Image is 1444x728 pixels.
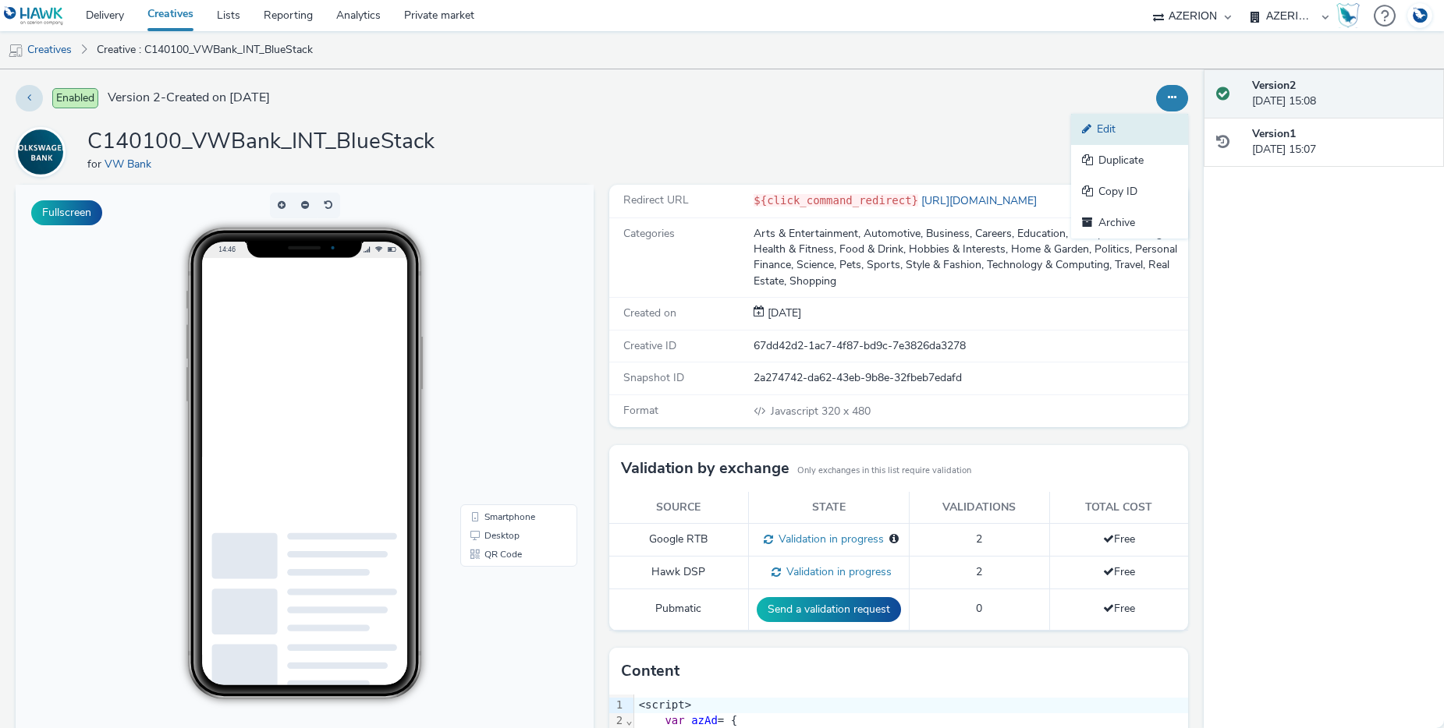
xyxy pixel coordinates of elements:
[108,89,270,107] span: Version 2 - Created on [DATE]
[691,714,718,726] span: azAd
[625,714,633,726] span: Fold line
[623,370,684,385] span: Snapshot ID
[748,492,909,524] th: State
[976,532,982,546] span: 2
[609,524,748,557] td: Google RTB
[623,226,675,241] span: Categories
[18,129,63,175] img: VW Bank
[754,338,1186,354] div: 67dd42d2-1ac7-4f87-bd9c-7e3826da3278
[87,127,435,157] h1: C140100_VWBank_INT_BlueStack
[757,597,901,622] button: Send a validation request
[665,714,684,726] span: var
[976,601,982,616] span: 0
[1103,601,1135,616] span: Free
[448,323,559,341] li: Smartphone
[87,157,105,171] span: for
[754,194,918,207] code: ${click_command_redirect}
[771,404,821,419] span: Javascript
[469,365,506,374] span: QR Code
[621,457,789,480] h3: Validation by exchange
[448,360,559,379] li: QR Code
[469,327,520,337] span: Smartphone
[754,370,1186,386] div: 2a274742-da62-43eb-9b8e-32fbeb7edafd
[609,492,748,524] th: Source
[1050,492,1188,524] th: Total cost
[609,588,748,630] td: Pubmatic
[609,698,625,713] div: 1
[1071,114,1188,145] a: Edit
[16,144,72,159] a: VW Bank
[1071,207,1188,239] a: Archive
[1336,3,1366,28] a: Hawk Academy
[31,200,102,225] button: Fullscreen
[105,157,158,171] a: VW Bank
[765,306,801,321] div: Creation 02 September 2025, 15:07
[769,404,871,419] span: 320 x 480
[89,31,321,69] a: Creative : C140100_VWBank_INT_BlueStack
[609,556,748,588] td: Hawk DSP
[797,465,971,477] small: Only exchanges in this list require validation
[976,564,982,579] span: 2
[1252,126,1432,158] div: [DATE] 15:07
[773,532,884,546] span: Validation in progress
[621,659,679,683] h3: Content
[623,193,689,207] span: Redirect URL
[1252,78,1432,110] div: [DATE] 15:08
[1252,78,1296,93] strong: Version 2
[909,492,1049,524] th: Validations
[765,306,801,320] span: [DATE]
[754,226,1186,290] div: Arts & Entertainment, Automotive, Business, Careers, Education, Family & Parenting, Health & Fitn...
[1408,3,1432,29] img: Account DE
[1071,145,1188,176] a: Duplicate
[1252,126,1296,141] strong: Version 1
[623,338,676,353] span: Creative ID
[4,6,64,26] img: undefined Logo
[1071,176,1188,207] a: Copy ID
[918,193,1043,208] a: [URL][DOMAIN_NAME]
[1103,564,1135,579] span: Free
[448,341,559,360] li: Desktop
[469,346,504,355] span: Desktop
[203,60,220,69] span: 14:46
[781,564,892,579] span: Validation in progress
[52,88,98,108] span: Enabled
[1103,532,1135,546] span: Free
[623,306,676,320] span: Created on
[623,403,658,418] span: Format
[1336,3,1360,28] img: Hawk Academy
[8,43,23,58] img: mobile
